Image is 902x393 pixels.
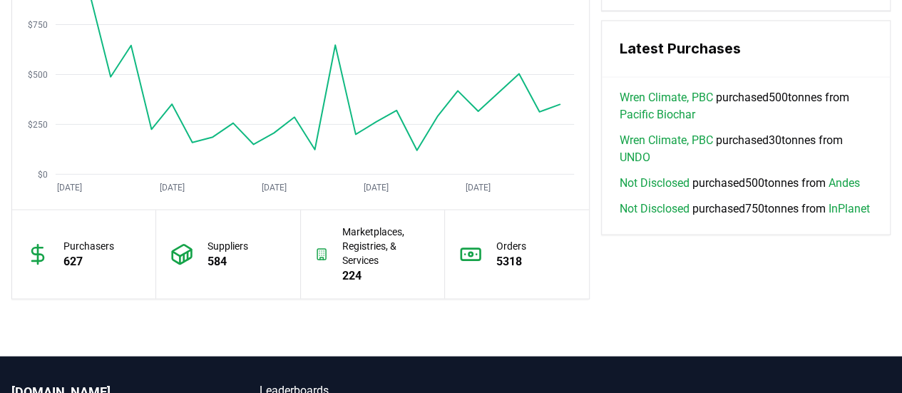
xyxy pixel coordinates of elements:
[38,169,48,179] tspan: $0
[619,174,689,191] a: Not Disclosed
[342,224,430,267] p: Marketplaces, Registries, & Services
[619,88,712,106] a: Wren Climate, PBC
[619,200,869,217] span: purchased 750 tonnes from
[619,106,695,123] a: Pacific Biochar
[364,182,389,192] tspan: [DATE]
[496,252,526,270] p: 5318
[619,174,859,191] span: purchased 500 tonnes from
[207,238,248,252] p: Suppliers
[828,174,859,191] a: Andes
[496,238,526,252] p: Orders
[619,148,650,165] a: UNDO
[466,182,491,192] tspan: [DATE]
[28,69,48,79] tspan: $500
[619,88,873,123] span: purchased 500 tonnes from
[619,38,873,59] h3: Latest Purchases
[160,182,185,192] tspan: [DATE]
[207,252,248,270] p: 584
[619,200,689,217] a: Not Disclosed
[63,252,114,270] p: 627
[28,119,48,129] tspan: $250
[342,267,430,284] p: 224
[828,200,869,217] a: InPlanet
[28,19,48,29] tspan: $750
[57,182,82,192] tspan: [DATE]
[619,131,712,148] a: Wren Climate, PBC
[619,131,873,165] span: purchased 30 tonnes from
[63,238,114,252] p: Purchasers
[262,182,287,192] tspan: [DATE]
